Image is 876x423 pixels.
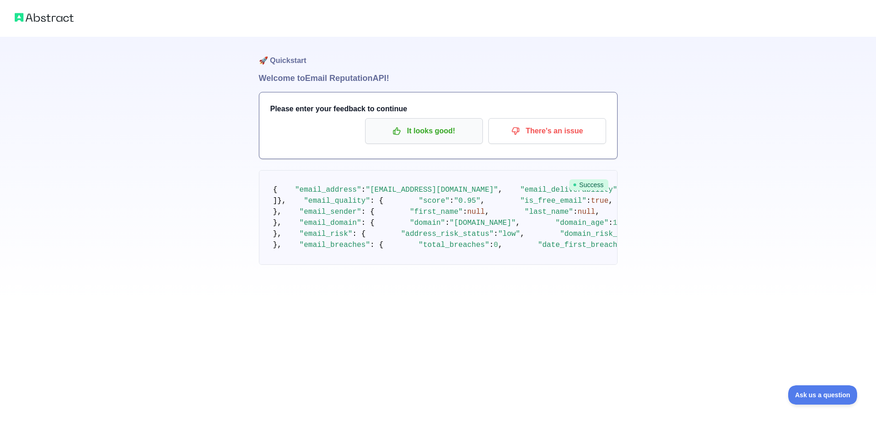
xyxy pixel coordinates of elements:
span: "date_first_breached" [538,241,631,249]
img: Abstract logo [15,11,74,24]
span: "[DOMAIN_NAME]" [450,219,516,227]
span: : [586,197,591,205]
span: : { [361,219,375,227]
span: null [578,208,595,216]
span: 10981 [613,219,635,227]
h1: Welcome to Email Reputation API! [259,72,618,85]
span: : [450,197,454,205]
span: "0.95" [454,197,481,205]
span: , [485,208,489,216]
span: null [467,208,485,216]
span: : [445,219,450,227]
span: , [498,186,503,194]
span: "email_address" [295,186,361,194]
span: "last_name" [525,208,573,216]
span: : { [352,230,366,238]
span: , [516,219,521,227]
span: "address_risk_status" [401,230,494,238]
span: : [608,219,613,227]
span: "email_breaches" [299,241,370,249]
span: "domain_risk_status" [560,230,648,238]
span: Success [569,179,608,190]
span: "total_breaches" [418,241,489,249]
p: It looks good! [372,123,476,139]
button: It looks good! [365,118,483,144]
span: : [494,230,498,238]
span: "email_deliverability" [520,186,617,194]
span: { [273,186,278,194]
h3: Please enter your feedback to continue [270,103,606,114]
span: , [520,230,525,238]
span: , [498,241,503,249]
span: : [573,208,578,216]
span: , [595,208,600,216]
span: "email_risk" [299,230,352,238]
button: There's an issue [488,118,606,144]
span: "email_quality" [304,197,370,205]
span: , [608,197,613,205]
span: : { [370,197,384,205]
p: There's an issue [495,123,599,139]
span: : { [370,241,384,249]
h1: 🚀 Quickstart [259,37,618,72]
span: : [463,208,467,216]
span: : { [361,208,375,216]
span: true [591,197,608,205]
span: "is_free_email" [520,197,586,205]
span: : [489,241,494,249]
span: "score" [418,197,449,205]
span: 0 [494,241,498,249]
span: "[EMAIL_ADDRESS][DOMAIN_NAME]" [366,186,498,194]
span: "domain" [410,219,445,227]
iframe: Toggle Customer Support [788,385,858,405]
span: : [361,186,366,194]
span: "email_sender" [299,208,361,216]
span: "low" [498,230,520,238]
span: "email_domain" [299,219,361,227]
span: "domain_age" [555,219,608,227]
span: , [481,197,485,205]
span: "first_name" [410,208,463,216]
